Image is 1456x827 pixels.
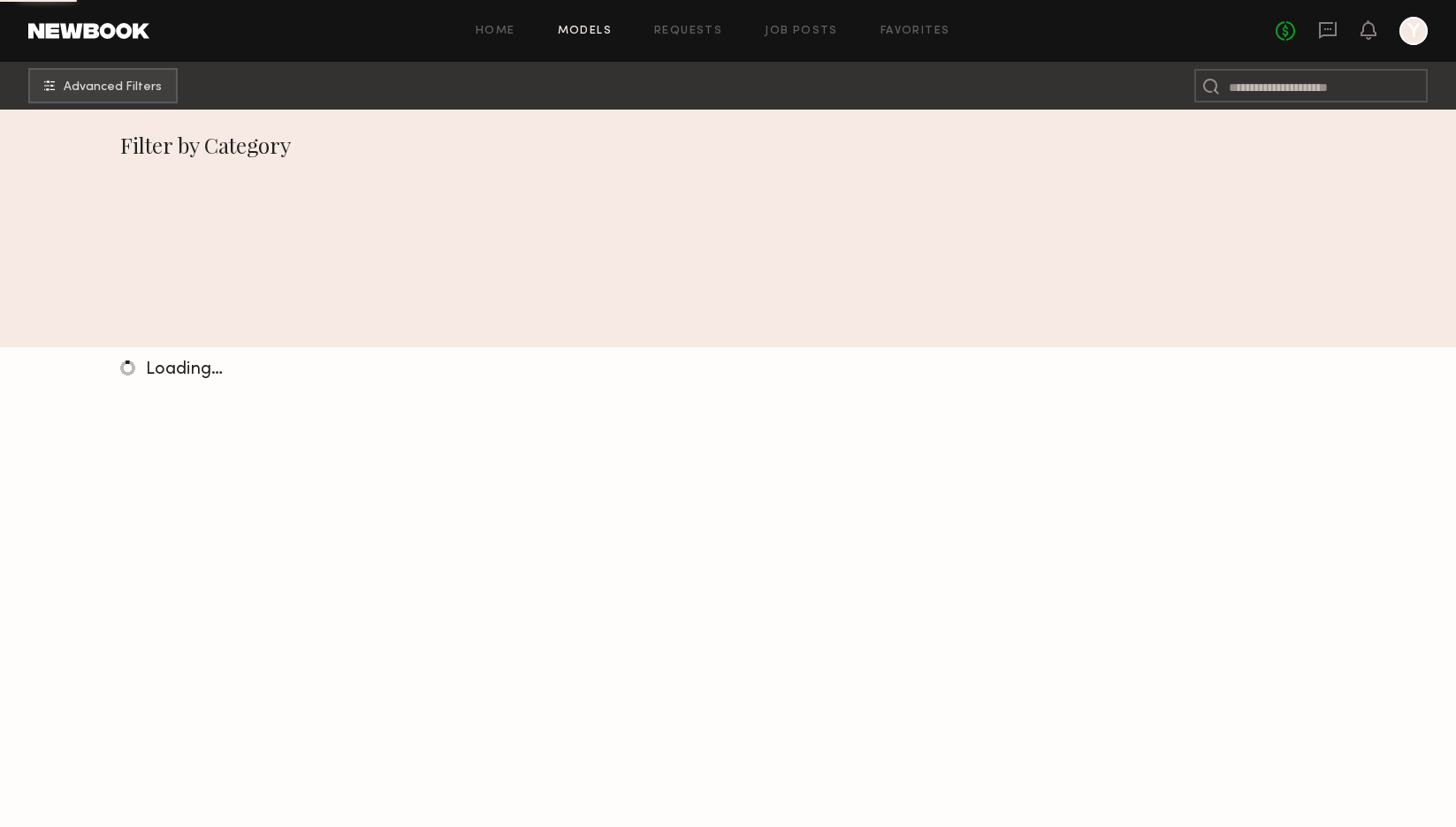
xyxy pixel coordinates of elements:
a: Home [476,26,515,37]
a: Y [1399,17,1428,45]
span: Loading… [146,361,223,378]
button: Advanced Filters [28,68,178,103]
div: Filter by Category [120,131,1336,159]
a: Favorites [880,26,950,37]
a: Models [558,26,612,37]
a: Job Posts [765,26,838,37]
span: Advanced Filters [64,81,162,94]
a: Requests [654,26,722,37]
